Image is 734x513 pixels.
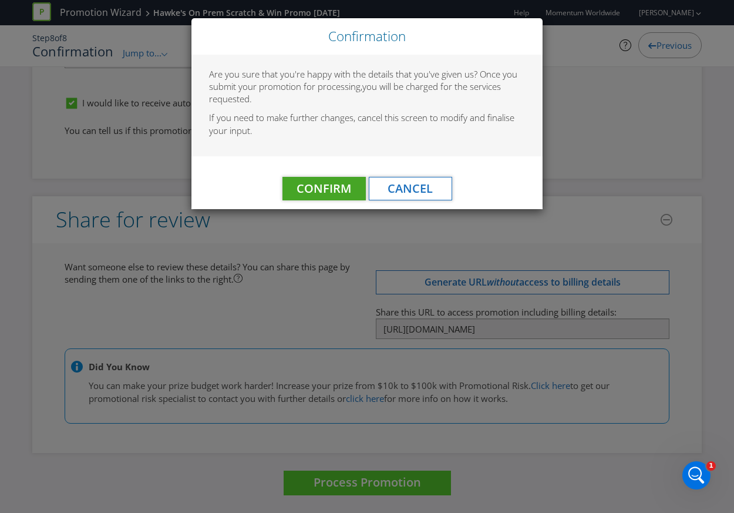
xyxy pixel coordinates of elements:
[209,112,525,137] p: If you need to make further changes, cancel this screen to modify and finalise your input.
[682,461,711,489] iframe: Intercom live chat
[209,68,517,92] span: Are you sure that you're happy with the details that you've given us? Once you submit your promot...
[297,180,351,196] span: Confirm
[209,81,501,105] span: you will be charged for the services requested
[250,93,252,105] span: .
[191,18,543,55] div: Close
[388,180,433,196] span: Cancel
[282,177,366,200] button: Confirm
[369,177,452,200] button: Cancel
[706,461,716,471] span: 1
[328,27,406,45] span: Confirmation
